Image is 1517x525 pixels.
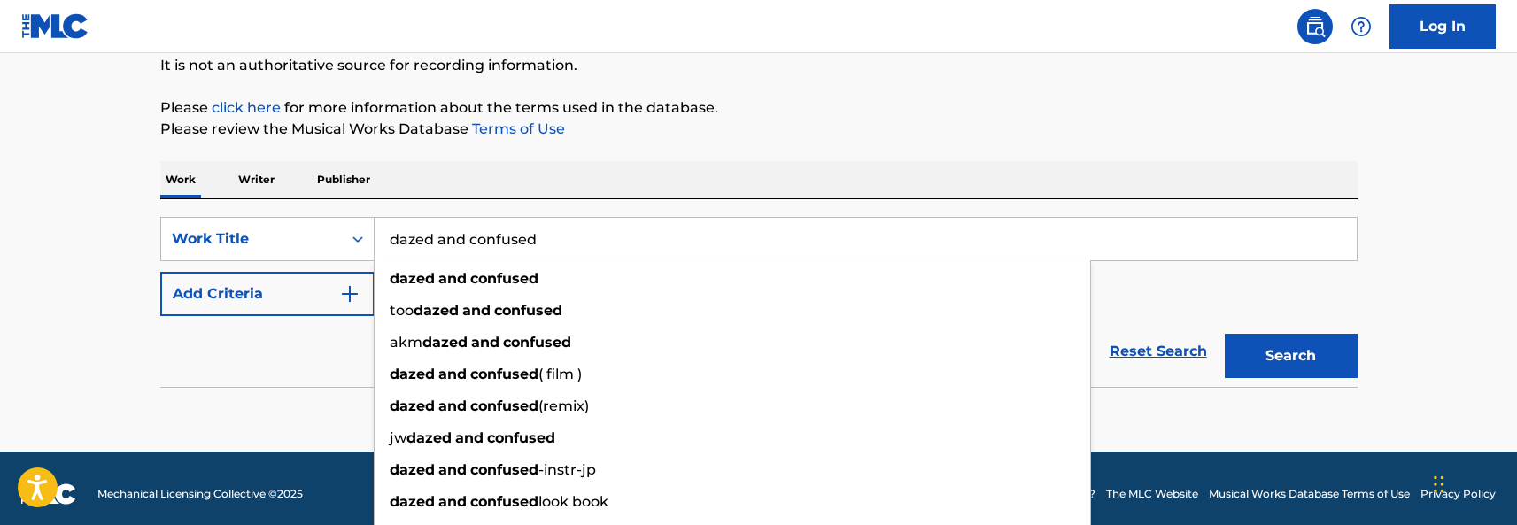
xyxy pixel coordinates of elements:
[438,461,467,478] strong: and
[212,99,281,116] a: click here
[538,398,589,414] span: (remix)
[160,119,1358,140] p: Please review the Musical Works Database
[1351,16,1372,37] img: help
[538,493,608,510] span: look book
[422,334,468,351] strong: dazed
[470,398,538,414] strong: confused
[406,429,452,446] strong: dazed
[487,429,555,446] strong: confused
[390,270,435,287] strong: dazed
[390,302,414,319] span: too
[438,270,467,287] strong: and
[438,398,467,414] strong: and
[172,228,331,250] div: Work Title
[21,13,89,39] img: MLC Logo
[1434,458,1444,511] div: Drag
[1297,9,1333,44] a: Public Search
[1225,334,1358,378] button: Search
[160,97,1358,119] p: Please for more information about the terms used in the database.
[233,161,280,198] p: Writer
[339,283,360,305] img: 9d2ae6d4665cec9f34b9.svg
[1101,332,1216,371] a: Reset Search
[494,302,562,319] strong: confused
[160,272,375,316] button: Add Criteria
[470,493,538,510] strong: confused
[468,120,565,137] a: Terms of Use
[160,55,1358,76] p: It is not an authoritative source for recording information.
[438,366,467,382] strong: and
[97,486,303,502] span: Mechanical Licensing Collective © 2025
[438,493,467,510] strong: and
[471,334,499,351] strong: and
[390,398,435,414] strong: dazed
[1420,486,1496,502] a: Privacy Policy
[470,270,538,287] strong: confused
[538,366,582,382] span: ( film )
[462,302,491,319] strong: and
[160,217,1358,387] form: Search Form
[390,461,435,478] strong: dazed
[390,429,406,446] span: jw
[1106,486,1198,502] a: The MLC Website
[390,334,422,351] span: akm
[1209,486,1410,502] a: Musical Works Database Terms of Use
[538,461,596,478] span: -instr-jp
[390,366,435,382] strong: dazed
[414,302,459,319] strong: dazed
[1428,440,1517,525] iframe: Chat Widget
[470,461,538,478] strong: confused
[1304,16,1326,37] img: search
[503,334,571,351] strong: confused
[312,161,375,198] p: Publisher
[455,429,484,446] strong: and
[160,161,201,198] p: Work
[1389,4,1496,49] a: Log In
[1343,9,1379,44] div: Help
[470,366,538,382] strong: confused
[390,493,435,510] strong: dazed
